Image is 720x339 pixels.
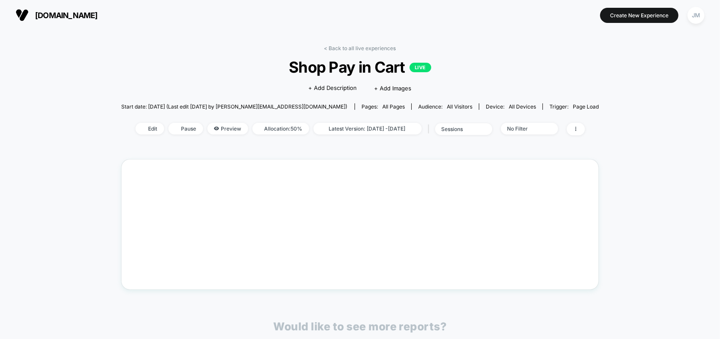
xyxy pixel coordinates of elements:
span: Latest Version: [DATE] - [DATE] [313,123,422,134]
span: Page Load [573,103,599,110]
span: Shop Pay in Cart [145,58,575,76]
a: < Back to all live experiences [324,45,396,51]
span: Start date: [DATE] (Last edit [DATE] by [PERSON_NAME][EMAIL_ADDRESS][DOMAIN_NAME]) [121,103,347,110]
p: Would like to see more reports? [274,320,447,333]
img: Visually logo [16,9,29,22]
span: + Add Description [309,84,357,93]
button: [DOMAIN_NAME] [13,8,100,22]
span: [DOMAIN_NAME] [35,11,98,20]
div: Audience: [418,103,472,110]
span: all pages [382,103,405,110]
span: Preview [207,123,248,134]
span: Edit [136,123,164,134]
span: Pause [168,123,203,134]
span: + Add Images [375,85,412,92]
div: Pages: [362,103,405,110]
span: Device: [479,103,542,110]
button: Create New Experience [600,8,678,23]
p: LIVE [410,63,431,72]
div: No Filter [507,125,542,132]
div: sessions [442,126,476,132]
div: JM [688,7,704,24]
span: Allocation: 50% [252,123,309,134]
button: JM [685,6,707,24]
span: all devices [509,103,536,110]
div: Trigger: [549,103,599,110]
span: All Visitors [447,103,472,110]
span: | [426,123,435,135]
